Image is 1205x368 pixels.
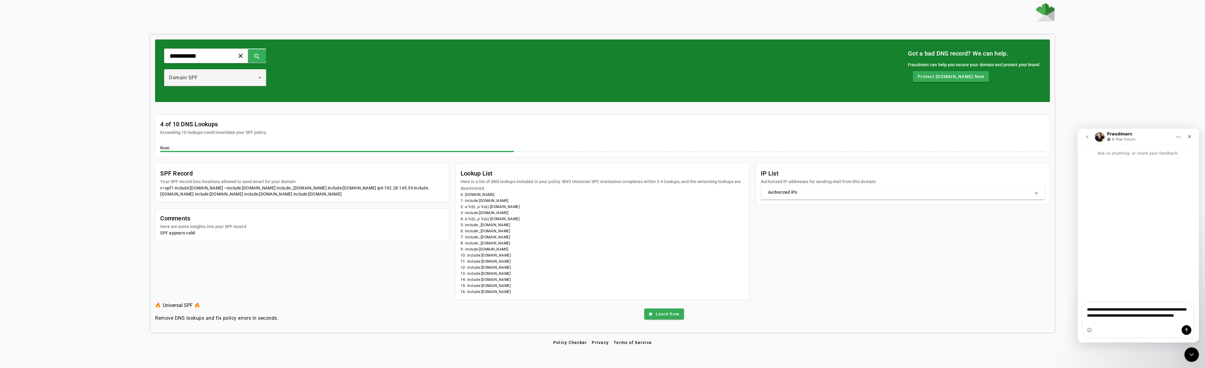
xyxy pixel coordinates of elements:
button: Policy Checker [551,337,590,348]
li: 13: include:[DOMAIN_NAME] [461,271,744,277]
li: 6: include:_[DOMAIN_NAME] [461,228,744,234]
div: Fraudmarc can help you secure your domain and protect your brand. [908,61,1041,68]
span: Domain SPF [169,75,198,80]
mat-card-title: Comments [160,213,247,223]
li: 5: include:_[DOMAIN_NAME] [461,222,744,228]
li: 16: include:[DOMAIN_NAME] [461,289,744,295]
img: Fraudmarc Logo [1036,3,1054,21]
li: 3: include:[DOMAIN_NAME] [461,210,744,216]
mat-card-subtitle: Here are some insights into your SPF record. [160,223,247,230]
button: Learn how [644,308,684,319]
mat-expansion-panel-header: Authorized IPs [761,185,1044,199]
h4: Remove DNS lookups and fix policy errors in seconds. [155,315,278,322]
span: Policy Checker [553,340,587,345]
div: Now: [160,145,1044,152]
mat-card-subtitle: Authorized IP addresses for sending mail from this domain: [761,178,877,185]
div: v=spf1 include:[DOMAIN_NAME] ~include:[DOMAIN_NAME] include:_[DOMAIN_NAME] include:[DOMAIN_NAME] ... [160,185,444,197]
li: 4: a:%{i}._o.%{o}.[DOMAIN_NAME] [461,216,744,222]
div: SPF appears valid [160,230,444,236]
button: Privacy [589,337,611,348]
li: 9: include:[DOMAIN_NAME] [461,246,744,252]
mat-card-title: IP List [761,169,877,178]
a: Home [1036,3,1054,23]
li: 8: include:_[DOMAIN_NAME] [461,240,744,246]
li: 14: include:[DOMAIN_NAME] [461,277,744,283]
span: Protect [DOMAIN_NAME] Now [918,73,984,80]
mat-card-title: Lookup List [461,169,744,178]
mat-card-subtitle: Your SPF record lists locations allowed to send email for your domain. [160,178,297,185]
span: Terms of Service [614,340,652,345]
span: Privacy [592,340,609,345]
li: 7: include:_[DOMAIN_NAME] [461,234,744,240]
mat-card-subtitle: Exceeding 10 lookups could invalidate your SPF policy. [160,129,267,136]
iframe: Intercom live chat [1184,347,1199,362]
li: 0: [DOMAIN_NAME] [461,192,744,198]
li: 15: include:[DOMAIN_NAME] [461,283,744,289]
button: Terms of Service [611,337,654,348]
button: Protect [DOMAIN_NAME] Now [913,71,989,82]
li: 1: include:[DOMAIN_NAME] [461,198,744,204]
h3: 🔥 Universal SPF 🔥 [155,301,278,310]
mat-card-title: 4 of 10 DNS Lookups [160,119,267,129]
li: 12: include:[DOMAIN_NAME] [461,264,744,271]
mat-card-title: SPF Record [160,169,297,178]
li: 11: include:[DOMAIN_NAME] [461,258,744,264]
li: 10: include:[DOMAIN_NAME] [461,252,744,258]
mat-panel-title: Authorized IPs [768,189,1030,195]
li: 2: a:%{i}._o.%{o}.[DOMAIN_NAME] [461,204,744,210]
mat-card-subtitle: Here is a list of DNS lookups included in your policy. With Universal SPF, evaluation completes w... [461,178,744,192]
iframe: Intercom live chat [1078,129,1199,342]
span: Learn how [656,311,679,317]
mat-card-title: Got a bad DNS record? We can help. [908,49,1041,58]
